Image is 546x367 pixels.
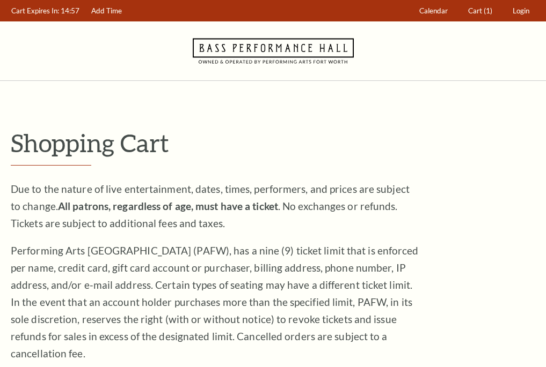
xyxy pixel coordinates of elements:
[11,183,410,229] span: Due to the nature of live entertainment, dates, times, performers, and prices are subject to chan...
[86,1,127,21] a: Add Time
[11,129,535,156] p: Shopping Cart
[419,6,448,15] span: Calendar
[414,1,453,21] a: Calendar
[468,6,482,15] span: Cart
[11,6,59,15] span: Cart Expires In:
[484,6,492,15] span: (1)
[61,6,79,15] span: 14:57
[11,242,419,362] p: Performing Arts [GEOGRAPHIC_DATA] (PAFW), has a nine (9) ticket limit that is enforced per name, ...
[58,200,278,212] strong: All patrons, regardless of age, must have a ticket
[463,1,498,21] a: Cart (1)
[508,1,535,21] a: Login
[513,6,529,15] span: Login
